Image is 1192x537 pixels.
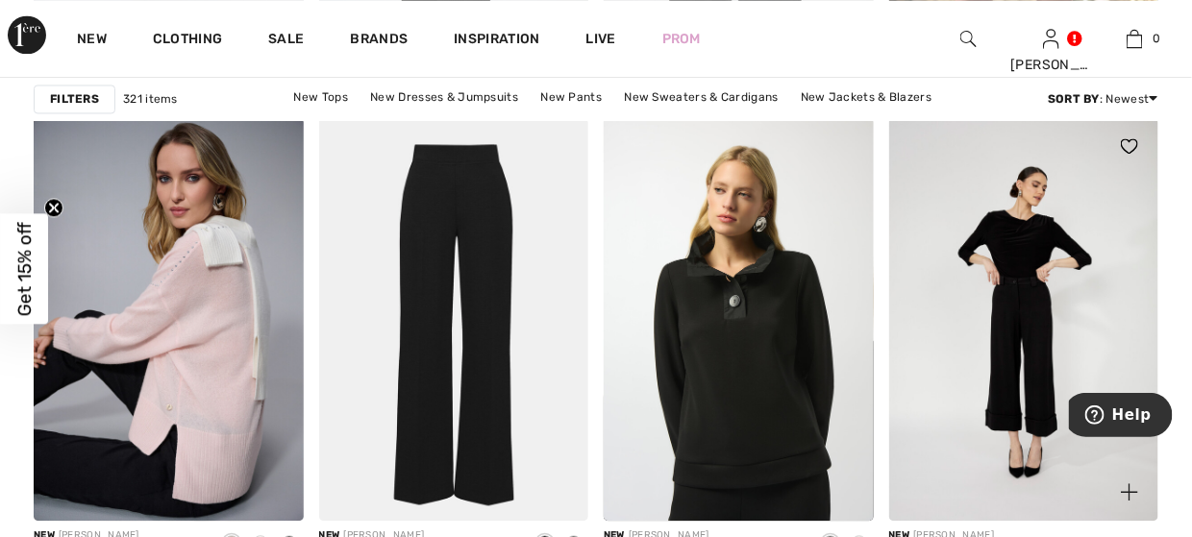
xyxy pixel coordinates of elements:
img: Cashmere Crew Neck Top with Stud Detailing Top Style 253980. Black [34,117,304,522]
a: New Pants [532,85,612,110]
a: Sign In [1043,29,1059,47]
span: Get 15% off [13,222,36,316]
a: New Jackets & Blazers [791,85,941,110]
a: New [77,31,107,51]
a: New Outerwear [600,110,708,134]
img: My Info [1043,27,1059,50]
a: New Tops [285,85,358,110]
a: 0 [1094,27,1176,50]
a: Sale [268,31,304,51]
strong: Filters [50,90,99,108]
img: My Bag [1127,27,1143,50]
img: Buttoned Casual Long-Sleeve Shirt Style 253190. Off White [604,117,874,522]
a: New Dresses & Jumpsuits [360,85,528,110]
button: Close teaser [44,198,63,217]
a: New Skirts [517,110,597,134]
a: New Sweaters & Cardigans [615,85,788,110]
img: 1ère Avenue [8,15,46,54]
div: [PERSON_NAME] [1010,55,1092,75]
a: Clothing [153,31,222,51]
img: search the website [960,27,977,50]
img: Formal Mid-Rise Trousers Style 253300. Black [319,117,589,522]
span: Inspiration [454,31,539,51]
img: plus_v2.svg [1121,483,1138,500]
span: 0 [1153,30,1160,47]
a: Brands [351,31,409,51]
a: Prom [662,29,701,49]
a: Cropped Wide-Leg Trousers Style 253746. Black [889,117,1159,522]
span: 321 items [123,90,178,108]
iframe: Opens a widget where you can find more information [1069,393,1173,441]
img: heart_black_full.svg [1121,138,1138,154]
a: Live [586,29,616,49]
strong: Sort By [1048,92,1100,106]
div: : Newest [1048,90,1158,108]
